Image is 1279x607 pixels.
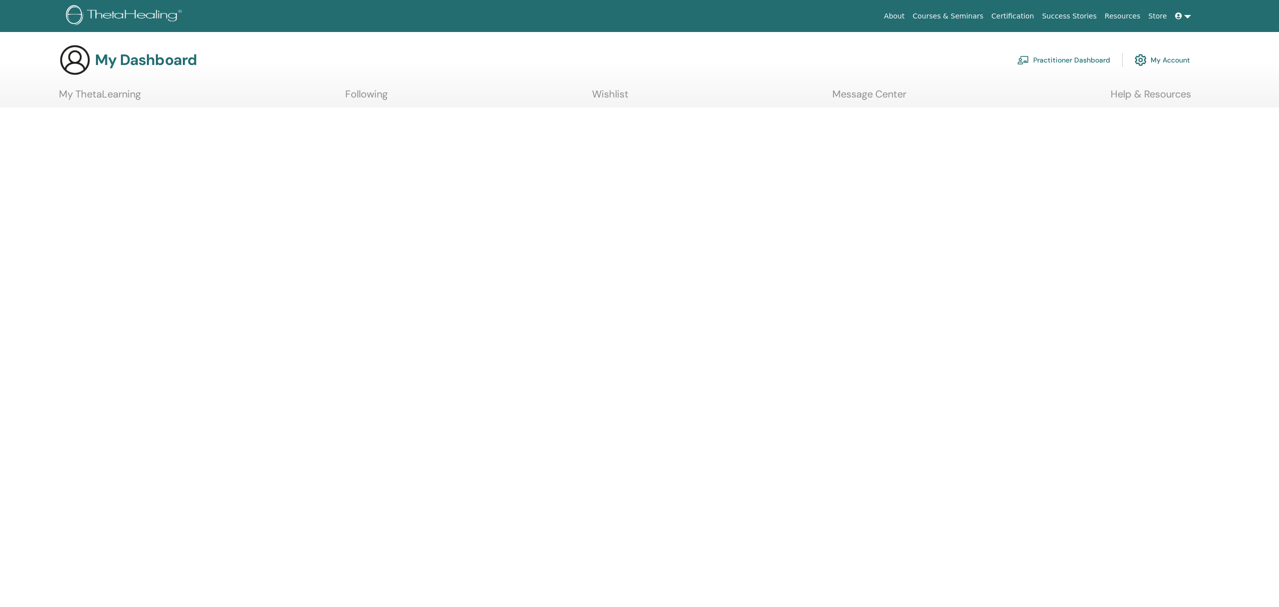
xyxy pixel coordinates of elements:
[1101,7,1145,25] a: Resources
[880,7,908,25] a: About
[592,88,629,107] a: Wishlist
[66,5,185,27] img: logo.png
[1111,88,1191,107] a: Help & Resources
[1135,49,1190,71] a: My Account
[1145,7,1171,25] a: Store
[95,51,197,69] h3: My Dashboard
[987,7,1038,25] a: Certification
[832,88,906,107] a: Message Center
[345,88,388,107] a: Following
[1017,49,1110,71] a: Practitioner Dashboard
[59,88,141,107] a: My ThetaLearning
[909,7,988,25] a: Courses & Seminars
[1017,55,1029,64] img: chalkboard-teacher.svg
[1038,7,1101,25] a: Success Stories
[1135,51,1147,68] img: cog.svg
[59,44,91,76] img: generic-user-icon.jpg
